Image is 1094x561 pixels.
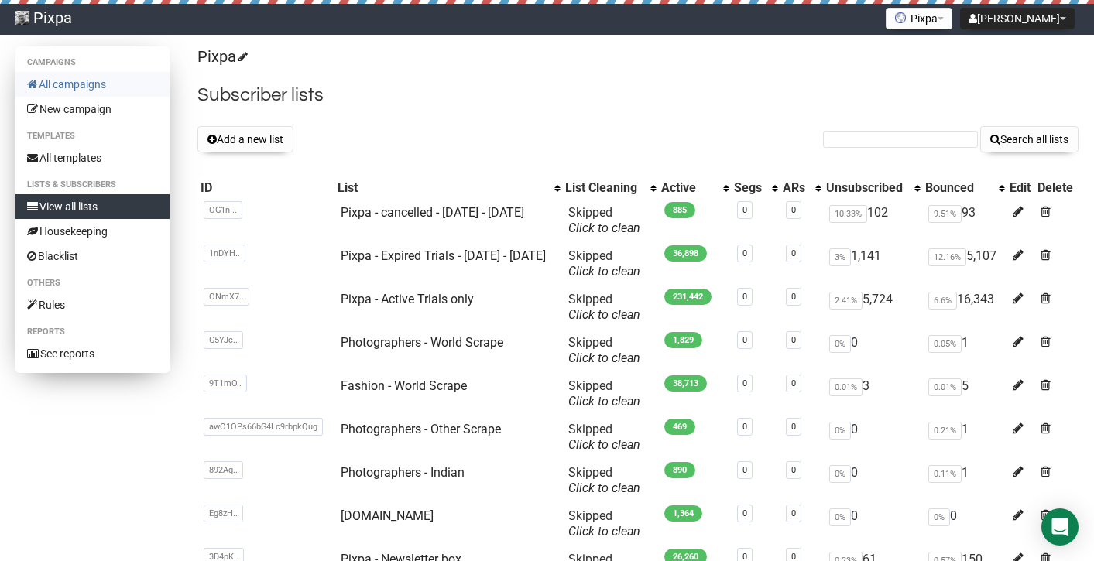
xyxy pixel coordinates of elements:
td: 5,724 [823,286,923,329]
button: [PERSON_NAME] [960,8,1075,29]
a: 0 [742,335,747,345]
td: 5 [922,372,1007,416]
td: 0 [823,329,923,372]
span: Skipped [568,248,640,279]
th: ID: No sort applied, sorting is disabled [197,177,335,199]
span: 0% [829,335,851,353]
span: 0.01% [829,378,863,396]
a: Blacklist [15,244,170,269]
a: 0 [791,508,796,518]
a: Pixpa - cancelled - [DATE] - [DATE] [341,205,524,220]
span: 0.11% [928,465,962,483]
li: Others [15,274,170,292]
a: 0 [742,378,747,388]
a: 0 [742,248,747,258]
th: List Cleaning: No sort applied, activate to apply an ascending sort [562,177,658,199]
li: Campaigns [15,53,170,72]
span: 469 [664,419,695,435]
a: Click to clean [568,394,640,409]
td: 1 [922,459,1007,502]
h2: Subscriber lists [197,81,1079,109]
span: 0.05% [928,335,962,353]
li: Reports [15,323,170,341]
a: Pixpa - Active Trials only [341,292,474,306]
div: ARs [783,180,807,196]
a: New campaign [15,97,170,121]
th: Edit: No sort applied, sorting is disabled [1007,177,1035,199]
a: 0 [791,465,796,475]
span: awO1OPs66bG4Lc9rbpkQug [204,418,323,436]
a: Pixpa [197,47,245,66]
a: 0 [791,335,796,345]
span: 38,713 [664,375,707,392]
th: Unsubscribed: No sort applied, activate to apply an ascending sort [823,177,923,199]
a: Click to clean [568,524,640,539]
div: ID [201,180,332,196]
a: Rules [15,292,170,317]
span: 36,898 [664,245,707,262]
td: 1 [922,416,1007,459]
span: Skipped [568,205,640,235]
a: 0 [791,422,796,432]
span: Eg8zH.. [204,505,243,522]
a: [DOMAIN_NAME] [341,508,434,523]
span: 231,442 [664,289,712,305]
span: ONmX7.. [204,288,249,306]
a: View all lists [15,194,170,219]
a: 0 [791,378,796,388]
a: Click to clean [568,437,640,452]
span: 892Aq.. [204,461,243,479]
span: 885 [664,202,695,218]
th: Bounced: No sort applied, activate to apply an ascending sort [922,177,1007,199]
span: 890 [664,462,695,478]
a: 0 [791,248,796,258]
a: Photographers - Other Scrape [341,422,501,436]
a: Fashion - World Scrape [341,378,467,393]
a: All templates [15,145,170,170]
span: 2.41% [829,292,863,310]
td: 102 [823,199,923,242]
span: 1,829 [664,332,702,348]
td: 0 [922,502,1007,546]
span: G5YJc.. [204,331,243,349]
td: 16,343 [922,286,1007,329]
th: List: No sort applied, activate to apply an ascending sort [334,177,562,199]
th: Active: No sort applied, activate to apply an ascending sort [658,177,731,199]
a: 0 [791,205,796,215]
span: Skipped [568,292,640,322]
a: Pixpa - Expired Trials - [DATE] - [DATE] [341,248,546,263]
td: 1 [922,329,1007,372]
button: Pixpa [886,8,952,29]
a: See reports [15,341,170,366]
span: Skipped [568,422,640,452]
td: 0 [823,416,923,459]
span: 0% [829,422,851,440]
div: List Cleaning [565,180,643,196]
a: 0 [742,508,747,518]
td: 5,107 [922,242,1007,286]
a: Housekeeping [15,219,170,244]
div: Open Intercom Messenger [1041,508,1079,546]
div: Unsubscribed [826,180,907,196]
td: 1,141 [823,242,923,286]
th: ARs: No sort applied, activate to apply an ascending sort [780,177,822,199]
a: Photographers - Indian [341,465,465,480]
th: Delete: No sort applied, sorting is disabled [1034,177,1079,199]
span: 0.21% [928,422,962,440]
div: Active [661,180,715,196]
div: Edit [1010,180,1032,196]
div: Delete [1037,180,1075,196]
a: 0 [742,422,747,432]
td: 93 [922,199,1007,242]
span: 1nDYH.. [204,245,245,262]
a: Photographers - World Scrape [341,335,503,350]
span: Skipped [568,378,640,409]
div: Bounced [925,180,991,196]
button: Add a new list [197,126,293,152]
span: Skipped [568,465,640,495]
div: Segs [734,180,764,196]
span: 1,364 [664,505,702,522]
a: 0 [742,292,747,302]
span: OG1nI.. [204,201,242,219]
a: Click to clean [568,481,640,495]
